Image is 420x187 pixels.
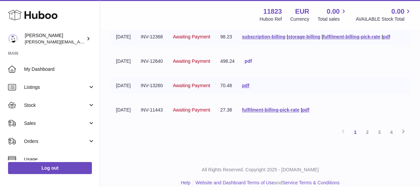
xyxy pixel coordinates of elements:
[321,34,323,39] span: |
[242,34,285,39] a: subscription-billing
[356,7,412,22] a: 0.00 AVAILABLE Stock Total
[327,7,340,16] span: 0.00
[391,7,404,16] span: 0.00
[215,77,237,94] td: 70.48
[242,107,299,113] a: fulfilment-billing-pick-rate
[288,34,320,39] a: storage-billing
[136,102,168,118] td: INV-11443
[8,162,92,174] a: Log out
[181,180,190,185] a: Help
[24,156,95,163] span: Usage
[263,7,282,16] strong: 11823
[323,34,380,39] a: fulfilment-billing-pick-rate
[173,58,210,64] span: Awaiting Payment
[245,58,252,64] a: pdf
[215,102,237,118] td: 27.38
[24,102,88,109] span: Stock
[24,84,88,90] span: Listings
[287,34,288,39] span: |
[382,34,383,39] span: |
[111,77,136,94] td: [DATE]
[24,66,95,72] span: My Dashboard
[317,7,347,22] a: 0.00 Total sales
[25,32,85,45] div: [PERSON_NAME]
[24,138,88,145] span: Orders
[106,167,415,173] p: All Rights Reserved. Copyright 2025 - [DOMAIN_NAME]
[173,83,210,88] span: Awaiting Payment
[301,107,302,113] span: |
[8,34,18,44] img: gianni.rofi@frieslandcampina.com
[385,126,397,138] a: 4
[260,16,282,22] div: Huboo Ref
[195,180,274,185] a: Website and Dashboard Terms of Use
[295,7,309,16] strong: EUR
[282,180,339,185] a: Service Terms & Conditions
[215,29,237,45] td: 98.23
[111,102,136,118] td: [DATE]
[373,126,385,138] a: 3
[361,126,373,138] a: 2
[317,16,347,22] span: Total sales
[383,34,390,39] a: pdf
[290,16,309,22] div: Currency
[25,39,134,44] span: [PERSON_NAME][EMAIL_ADDRESS][DOMAIN_NAME]
[136,29,168,45] td: INV-12368
[349,126,361,138] a: 1
[111,53,136,69] td: [DATE]
[193,180,339,186] li: and
[242,83,249,88] a: pdf
[173,34,210,39] span: Awaiting Payment
[136,53,168,69] td: INV-12640
[136,77,168,94] td: INV-13260
[356,16,412,22] span: AVAILABLE Stock Total
[111,29,136,45] td: [DATE]
[302,107,309,113] a: pdf
[24,120,88,127] span: Sales
[215,53,240,69] td: 498.24
[173,107,210,113] span: Awaiting Payment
